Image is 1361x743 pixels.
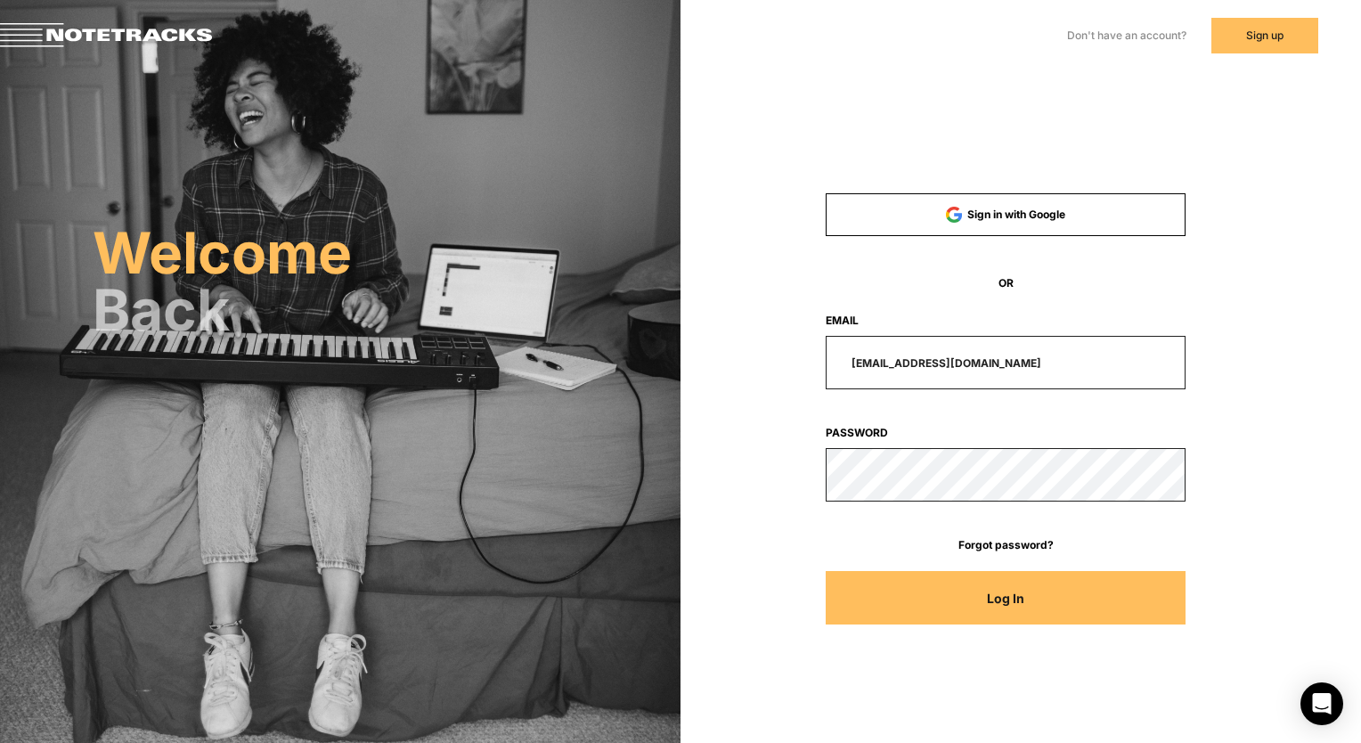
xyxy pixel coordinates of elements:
label: Don't have an account? [1067,28,1186,44]
label: Password [826,425,1186,441]
span: Sign in with Google [967,208,1065,221]
a: Forgot password? [826,537,1186,553]
span: OR [826,275,1186,291]
button: Log In [826,571,1186,625]
h2: Welcome [93,228,680,278]
div: Open Intercom Messenger [1300,682,1343,725]
button: Sign up [1211,18,1318,53]
h2: Back [93,285,680,335]
button: Sign in with Google [826,193,1186,236]
label: Email [826,313,1186,329]
input: email@address.com [826,336,1186,389]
